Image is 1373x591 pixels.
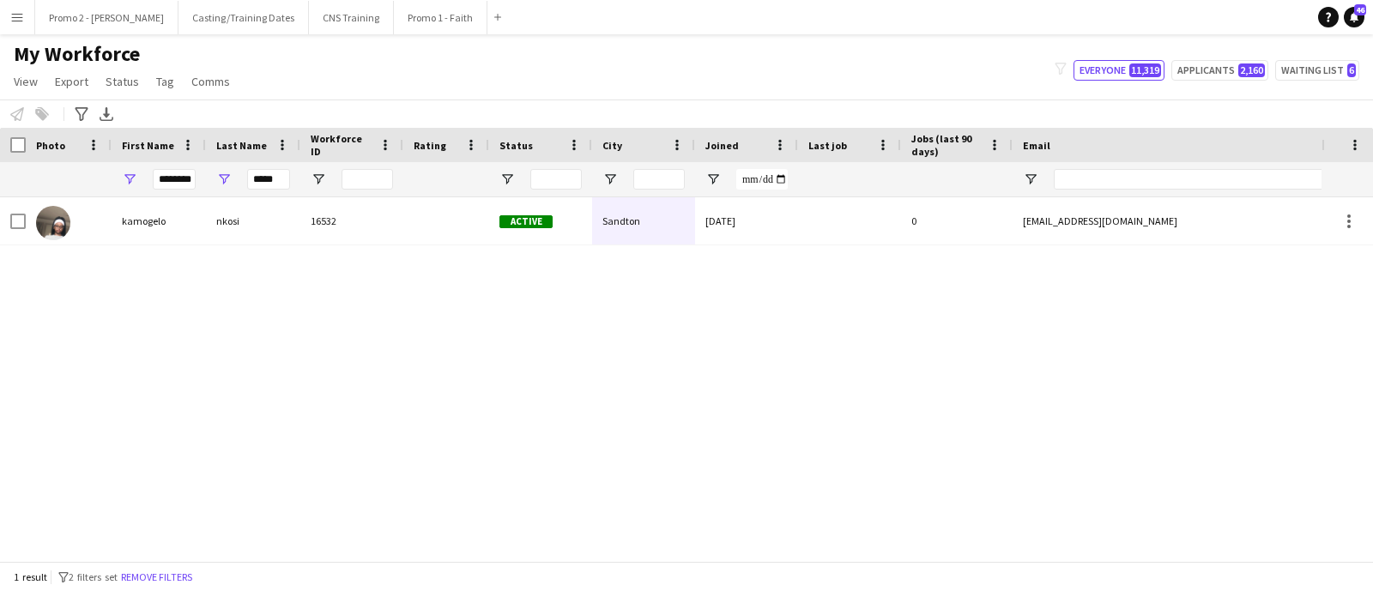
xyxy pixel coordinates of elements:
span: Tag [156,74,174,89]
span: 11,319 [1129,63,1161,77]
span: My Workforce [14,41,140,67]
span: Comms [191,74,230,89]
span: Workforce ID [311,132,372,158]
app-action-btn: Export XLSX [96,104,117,124]
app-action-btn: Advanced filters [71,104,92,124]
input: Joined Filter Input [736,169,788,190]
button: Waiting list6 [1275,60,1359,81]
div: 16532 [300,197,403,244]
button: Open Filter Menu [705,172,721,187]
span: Email [1023,139,1050,152]
a: Comms [184,70,237,93]
button: Open Filter Menu [311,172,326,187]
button: Open Filter Menu [122,172,137,187]
button: Casting/Training Dates [178,1,309,34]
span: Active [499,215,553,228]
span: Last Name [216,139,267,152]
button: Open Filter Menu [499,172,515,187]
span: View [14,74,38,89]
span: City [602,139,622,152]
input: Status Filter Input [530,169,582,190]
button: Applicants2,160 [1171,60,1268,81]
button: Everyone11,319 [1074,60,1164,81]
span: Photo [36,139,65,152]
input: City Filter Input [633,169,685,190]
button: Open Filter Menu [602,172,618,187]
a: 46 [1344,7,1364,27]
button: Remove filters [118,568,196,587]
a: Export [48,70,95,93]
a: Tag [149,70,181,93]
a: Status [99,70,146,93]
span: Rating [414,139,446,152]
span: 2 filters set [69,570,118,583]
input: Workforce ID Filter Input [342,169,393,190]
span: Status [106,74,139,89]
a: View [7,70,45,93]
div: Sandton [592,197,695,244]
span: First Name [122,139,174,152]
input: First Name Filter Input [153,169,196,190]
button: Open Filter Menu [1023,172,1038,187]
button: Open Filter Menu [216,172,232,187]
span: Status [499,139,533,152]
div: 0 [901,197,1013,244]
span: Jobs (last 90 days) [911,132,982,158]
button: Promo 2 - [PERSON_NAME] [35,1,178,34]
span: Export [55,74,88,89]
span: 2,160 [1238,63,1265,77]
span: Last job [808,139,847,152]
span: Joined [705,139,739,152]
div: kamogelo [112,197,206,244]
div: nkosi [206,197,300,244]
span: 46 [1354,4,1366,15]
div: [DATE] [695,197,798,244]
button: Promo 1 - Faith [394,1,487,34]
span: 6 [1347,63,1356,77]
div: [EMAIL_ADDRESS][DOMAIN_NAME] [1013,197,1356,244]
button: CNS Training [309,1,394,34]
input: Last Name Filter Input [247,169,290,190]
input: Email Filter Input [1054,169,1346,190]
img: kamogelo nkosi [36,206,70,240]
